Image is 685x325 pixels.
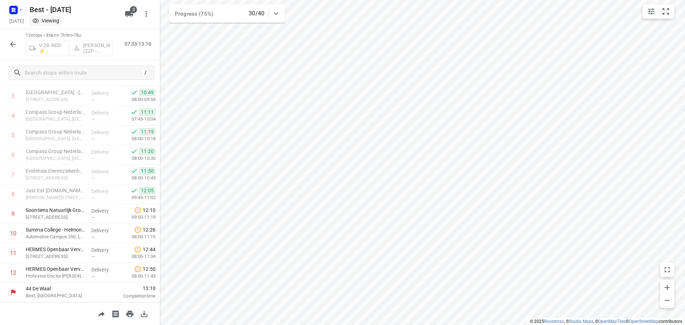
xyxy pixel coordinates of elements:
p: HERMES Openbaar Vervoer B.V. - Eindhoven Professor Doctor Dorgelolaan(Twan Smid) [26,265,86,273]
div: 4 [11,112,15,119]
span: 11:20 [139,148,156,155]
div: 12 [10,269,16,276]
svg: Late [134,265,141,273]
p: 07:33-13:10 [125,40,154,48]
a: OpenStreetMap [629,319,659,324]
span: 11:11 [139,108,156,116]
div: 11 [10,250,16,257]
svg: Late [134,246,141,253]
p: Delivery [91,247,118,254]
p: 07:45-10:04 [120,116,156,123]
p: High Tech Campus 7, Eindhoven [26,155,86,162]
p: 08:00-10:30 [120,155,156,162]
p: Summa College - Eindhoven Luchthavenweg(Renate Huijnen) [26,89,86,96]
p: Soontiens Natuurlijk Groen B.V.(Nicole van Tilburg) [26,207,86,214]
a: Stadia Maps [569,319,593,324]
span: 11:50 [139,167,156,174]
button: 3 [122,7,136,21]
p: 09:00-11:19 [120,214,156,221]
span: 11:19 [139,128,156,135]
span: Print shipping labels [108,310,123,317]
p: 08:00-11:34 [120,253,156,260]
button: Map settings [644,4,658,19]
span: 12:50 [143,265,156,273]
span: — [91,234,95,240]
p: Best, [GEOGRAPHIC_DATA] [26,292,100,299]
span: 3 [130,6,137,13]
p: Delivery [91,148,118,156]
button: Fit zoom [659,4,673,19]
svg: Done [131,167,138,174]
span: Print route [123,310,137,317]
div: / [142,69,149,77]
span: — [91,215,95,220]
span: — [91,274,95,279]
p: [STREET_ADDRESS] [26,174,86,182]
span: • [72,32,73,38]
svg: Done [131,89,138,96]
p: 09:45-11:02 [120,194,156,201]
p: Professor Doctor Dorgelolaan 50, Eindhoven [26,273,86,280]
svg: Late [134,226,141,233]
span: Download route [137,310,151,317]
p: 08:00-09:54 [120,96,156,103]
div: 7 [11,171,15,178]
span: — [91,156,95,161]
p: Delivery [91,207,118,214]
span: 12:05 [139,187,156,194]
p: Automotive Campus 250, Helmond [26,233,86,240]
p: 08:00-10:18 [120,135,156,142]
div: 6 [11,152,15,158]
p: [STREET_ADDRESS] [26,96,86,103]
li: © 2025 , © , © © contributors [530,319,682,324]
p: Compass Group Nederland B.V. - Signify - HTC 26(Loes Dehue) [26,108,86,116]
span: 10:49 [139,89,156,96]
p: 30/40 [249,9,264,18]
p: 08:00-10:45 [120,174,156,182]
div: Progress (75%)30/40 [169,4,285,23]
svg: Done [131,148,138,155]
span: 12:26 [143,226,156,233]
svg: Done [131,108,138,116]
div: 10 [10,230,16,237]
span: — [91,254,95,259]
div: 3 [11,93,15,100]
p: High Tech Campus 26, Eindhoven [26,116,86,123]
span: — [91,176,95,181]
div: small contained button group [643,4,674,19]
p: Delivery [91,188,118,195]
p: Evidensia Dierenziekenhuis Zuidoost Brabant 7123(Kim van Oosten-Hackert) [26,167,86,174]
p: 44 De Waal [26,285,100,292]
span: 12:44 [143,246,156,253]
span: 78u [73,32,81,38]
p: Delivery [91,168,118,175]
p: 12 stops • 86km • 7h9m [26,32,113,39]
svg: Done [131,187,138,194]
span: Share route [94,310,108,317]
p: HERMES Openbaar Vervoer B.V. - Eindhoven Neckerspoel(Twan Smid) [26,246,86,253]
span: — [91,97,95,102]
span: Progress (75%) [175,11,213,17]
a: Routetitan [544,319,564,324]
p: Urkhovenseweg 570, Eindhoven [26,214,86,221]
span: 13:10 [108,285,156,292]
p: Quinten Matsyslaan 77, Eindhoven [26,194,86,201]
svg: Done [131,128,138,135]
span: — [91,117,95,122]
span: — [91,195,95,200]
input: Search stops within route [25,67,142,78]
span: 12:10 [143,207,156,214]
p: Delivery [91,109,118,116]
p: High Tech Campus 48, Eindhoven [26,135,86,142]
p: Completion time [108,293,156,300]
p: Summa College - Helmond(Renate Huijnen) [26,226,86,233]
a: OpenMapTiles [598,319,626,324]
p: Delivery [91,90,118,97]
div: 5 [11,132,15,139]
p: Delivery [91,266,118,273]
p: Delivery [91,227,118,234]
span: — [91,136,95,142]
p: Compass Group Nederland B.V. - ⭐ Signify - HTC 48(Loes Dehue) [26,128,86,135]
p: 08:00-11:15 [120,233,156,240]
button: More [139,7,153,21]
